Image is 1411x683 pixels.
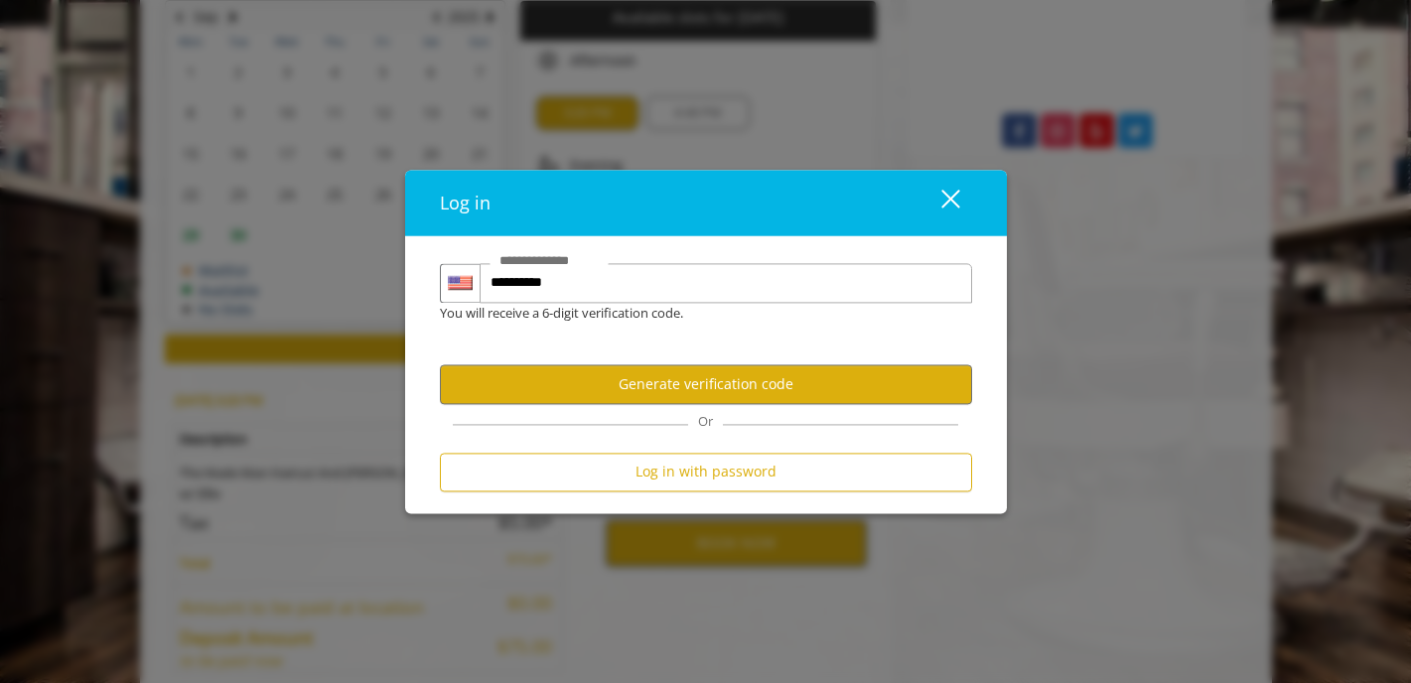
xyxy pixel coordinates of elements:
[440,365,972,404] button: Generate verification code
[688,412,723,430] span: Or
[440,263,480,303] div: Country
[918,188,958,217] div: close dialog
[905,183,972,223] button: close dialog
[440,191,491,214] span: Log in
[425,303,957,324] div: You will receive a 6-digit verification code.
[440,453,972,491] button: Log in with password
